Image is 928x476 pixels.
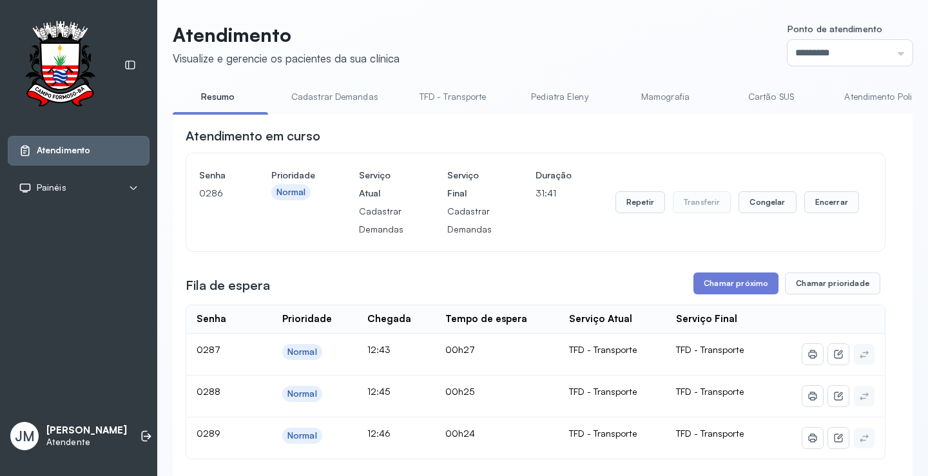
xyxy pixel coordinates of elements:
[14,21,106,110] img: Logotipo do estabelecimento
[673,191,731,213] button: Transferir
[569,313,632,325] div: Serviço Atual
[287,388,317,399] div: Normal
[536,184,572,202] p: 31:41
[785,272,880,294] button: Chamar prioridade
[271,166,315,184] h4: Prioridade
[282,313,332,325] div: Prioridade
[804,191,859,213] button: Encerrar
[46,424,127,437] p: [PERSON_NAME]
[676,313,737,325] div: Serviço Final
[514,86,604,108] a: Pediatra Eleny
[620,86,710,108] a: Mamografia
[536,166,572,184] h4: Duração
[447,202,492,238] p: Cadastrar Demandas
[615,191,665,213] button: Repetir
[367,344,391,355] span: 12:43
[569,344,655,356] div: TFD - Transporte
[359,166,403,202] h4: Serviço Atual
[37,182,66,193] span: Painéis
[197,386,220,397] span: 0288
[199,166,227,184] h4: Senha
[359,202,403,238] p: Cadastrar Demandas
[19,144,139,157] a: Atendimento
[197,313,226,325] div: Senha
[569,386,655,397] div: TFD - Transporte
[278,86,391,108] a: Cadastrar Demandas
[445,344,475,355] span: 00h27
[46,437,127,448] p: Atendente
[447,166,492,202] h4: Serviço Final
[445,313,527,325] div: Tempo de espera
[199,184,227,202] p: 0286
[276,187,306,198] div: Normal
[287,430,317,441] div: Normal
[197,344,220,355] span: 0287
[367,386,390,397] span: 12:45
[693,272,778,294] button: Chamar próximo
[569,428,655,439] div: TFD - Transporte
[726,86,816,108] a: Cartão SUS
[367,313,411,325] div: Chegada
[173,86,263,108] a: Resumo
[367,428,391,439] span: 12:46
[287,347,317,357] div: Normal
[37,145,90,156] span: Atendimento
[186,127,320,145] h3: Atendimento em curso
[676,428,744,439] span: TFD - Transporte
[676,386,744,397] span: TFD - Transporte
[186,276,270,294] h3: Fila de espera
[788,23,882,34] span: Ponto de atendimento
[676,344,744,355] span: TFD - Transporte
[197,428,220,439] span: 0289
[445,386,474,397] span: 00h25
[407,86,499,108] a: TFD - Transporte
[445,428,475,439] span: 00h24
[173,52,400,65] div: Visualize e gerencie os pacientes da sua clínica
[173,23,400,46] p: Atendimento
[739,191,796,213] button: Congelar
